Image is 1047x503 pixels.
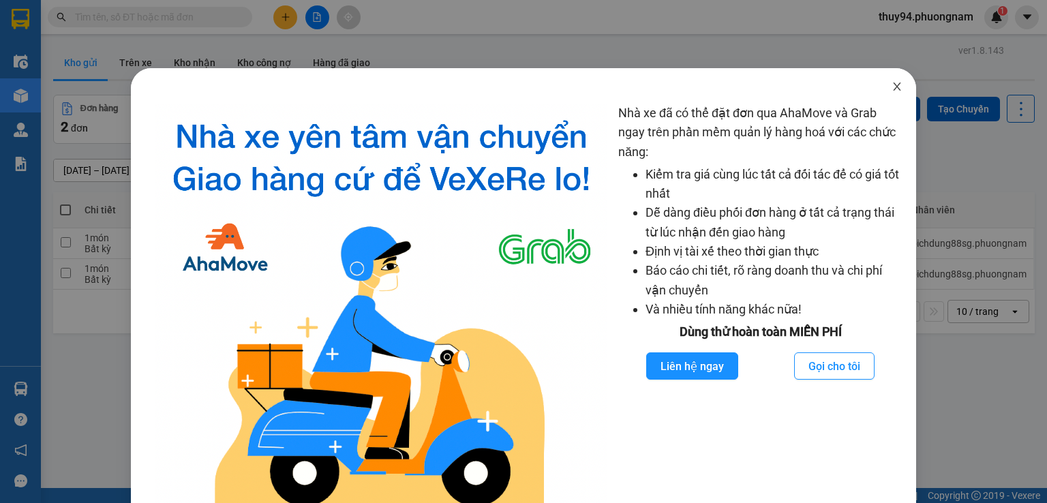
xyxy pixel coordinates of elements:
[794,352,875,380] button: Gọi cho tôi
[618,322,902,341] div: Dùng thử hoàn toàn MIỄN PHÍ
[661,358,724,375] span: Liên hệ ngay
[646,261,902,300] li: Báo cáo chi tiết, rõ ràng doanh thu và chi phí vận chuyển
[892,81,902,92] span: close
[646,165,902,204] li: Kiểm tra giá cùng lúc tất cả đối tác để có giá tốt nhất
[646,203,902,242] li: Dễ dàng điều phối đơn hàng ở tất cả trạng thái từ lúc nhận đến giao hàng
[646,352,738,380] button: Liên hệ ngay
[878,68,916,106] button: Close
[808,358,860,375] span: Gọi cho tôi
[646,300,902,319] li: Và nhiều tính năng khác nữa!
[646,242,902,261] li: Định vị tài xế theo thời gian thực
